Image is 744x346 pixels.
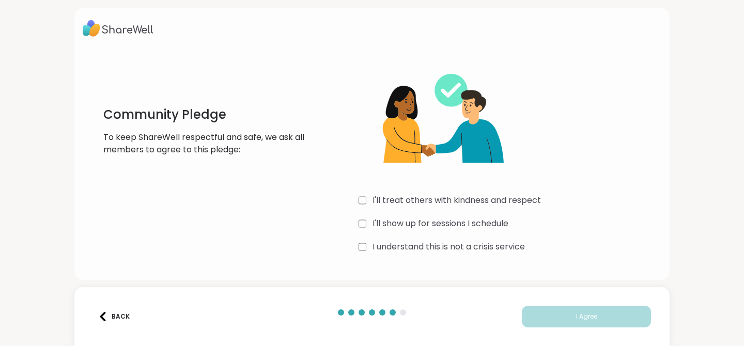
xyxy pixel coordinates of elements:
label: I'll show up for sessions I schedule [373,217,508,230]
div: Back [98,312,130,321]
span: I Agree [576,312,597,321]
h1: Community Pledge [103,106,305,123]
label: I'll treat others with kindness and respect [373,194,541,207]
img: ShareWell Logo [83,17,153,40]
button: Back [93,306,134,327]
button: I Agree [522,306,651,327]
p: To keep ShareWell respectful and safe, we ask all members to agree to this pledge: [103,131,305,156]
label: I understand this is not a crisis service [373,241,525,253]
